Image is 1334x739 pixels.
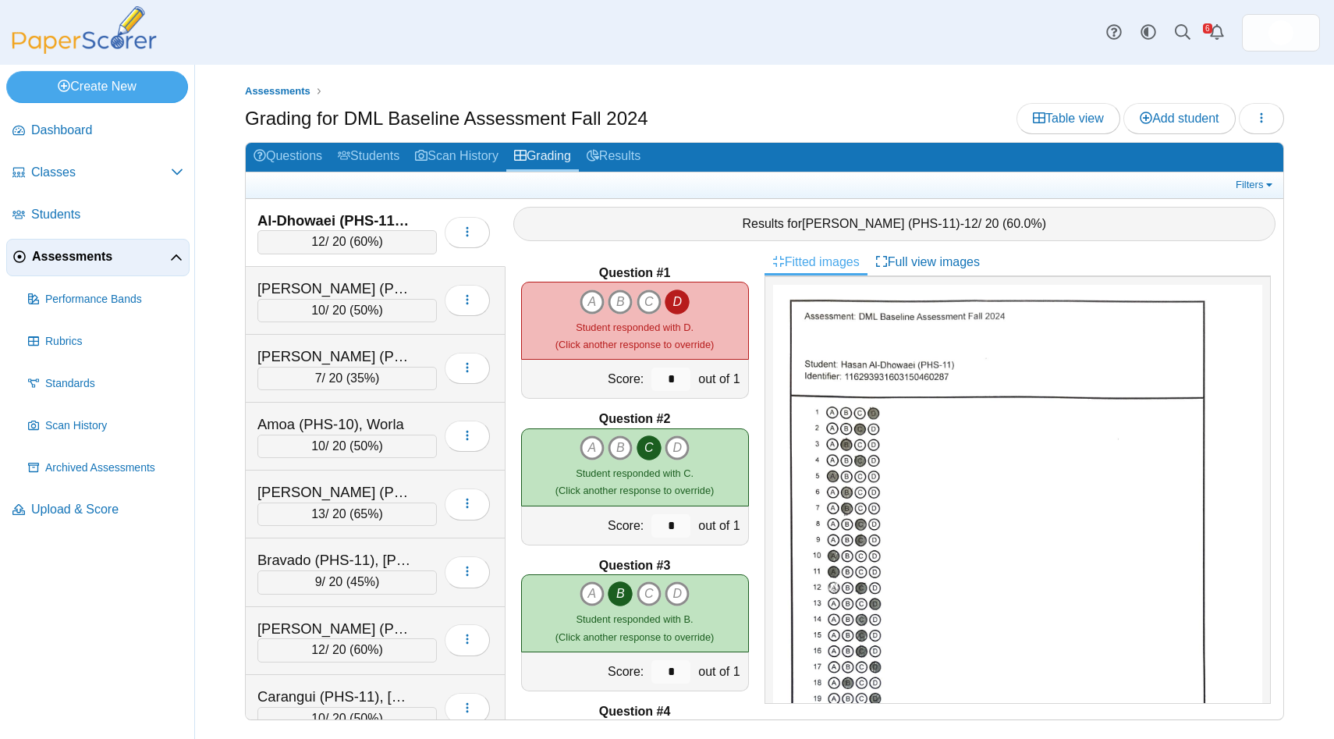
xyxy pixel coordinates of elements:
[599,410,671,428] b: Question #2
[555,322,714,350] small: (Click another response to override)
[1016,103,1120,134] a: Table view
[353,507,378,520] span: 65%
[353,304,378,317] span: 50%
[599,557,671,574] b: Question #3
[665,290,690,314] i: D
[257,707,437,730] div: / 20 ( )
[246,143,330,172] a: Questions
[315,371,322,385] span: 7
[6,6,162,54] img: PaperScorer
[353,235,378,248] span: 60%
[31,206,183,223] span: Students
[311,712,325,725] span: 10
[31,122,183,139] span: Dashboard
[555,613,714,642] small: (Click another response to override)
[6,112,190,150] a: Dashboard
[257,570,437,594] div: / 20 ( )
[45,334,183,350] span: Rubrics
[245,85,310,97] span: Assessments
[22,323,190,361] a: Rubrics
[1268,20,1293,45] span: Shaylene Krupinski
[32,248,170,265] span: Assessments
[608,435,633,460] i: B
[665,435,690,460] i: D
[522,652,648,691] div: Score:
[45,460,183,476] span: Archived Assessments
[22,407,190,445] a: Scan History
[6,155,190,192] a: Classes
[257,435,437,458] div: / 20 ( )
[1200,16,1234,50] a: Alerts
[257,230,437,254] div: / 20 ( )
[353,439,378,453] span: 50%
[6,71,188,102] a: Create New
[31,501,183,518] span: Upload & Score
[867,249,988,275] a: Full view images
[608,290,633,314] i: B
[241,82,314,101] a: Assessments
[315,575,322,588] span: 9
[694,652,747,691] div: out of 1
[522,506,648,545] div: Score:
[257,211,413,231] div: Al-Dhowaei (PHS-11), [PERSON_NAME]
[555,467,714,496] small: (Click another response to override)
[506,143,579,172] a: Grading
[257,482,413,503] div: [PERSON_NAME] (PHS-11), Autumn
[350,575,375,588] span: 45%
[1232,177,1279,193] a: Filters
[964,217,978,230] span: 12
[45,292,183,307] span: Performance Bands
[765,249,867,275] a: Fitted images
[6,239,190,276] a: Assessments
[330,143,407,172] a: Students
[257,638,437,662] div: / 20 ( )
[580,290,605,314] i: A
[257,299,437,322] div: / 20 ( )
[576,467,694,479] span: Student responded with C.
[580,581,605,606] i: A
[1268,20,1293,45] img: ps.DJLweR3PqUi7feal
[257,550,413,570] div: Bravado (PHS-11), [PERSON_NAME]
[311,304,325,317] span: 10
[1123,103,1235,134] a: Add student
[637,581,662,606] i: C
[22,365,190,403] a: Standards
[311,439,325,453] span: 10
[22,449,190,487] a: Archived Assessments
[407,143,506,172] a: Scan History
[1033,112,1104,125] span: Table view
[257,619,413,639] div: [PERSON_NAME] (PHS-11), Anaiah
[599,703,671,720] b: Question #4
[665,581,690,606] i: D
[45,418,183,434] span: Scan History
[245,105,648,132] h1: Grading for DML Baseline Assessment Fall 2024
[6,43,162,56] a: PaperScorer
[694,506,747,545] div: out of 1
[6,492,190,529] a: Upload & Score
[45,376,183,392] span: Standards
[257,503,437,526] div: / 20 ( )
[1242,14,1320,52] a: ps.DJLweR3PqUi7feal
[637,435,662,460] i: C
[350,371,375,385] span: 35%
[311,507,325,520] span: 13
[311,235,325,248] span: 12
[579,143,648,172] a: Results
[599,265,671,282] b: Question #1
[802,217,960,230] span: [PERSON_NAME] (PHS-11)
[257,414,413,435] div: Amoa (PHS-10), Worla
[694,360,747,398] div: out of 1
[31,164,171,181] span: Classes
[353,643,378,656] span: 60%
[257,346,413,367] div: [PERSON_NAME] (PHS-10), Camila
[1006,217,1041,230] span: 60.0%
[577,613,694,625] span: Student responded with B.
[353,712,378,725] span: 50%
[637,290,662,314] i: C
[311,643,325,656] span: 12
[22,281,190,318] a: Performance Bands
[257,687,413,707] div: Carangui (PHS-11), [PERSON_NAME]
[576,322,694,333] span: Student responded with D.
[513,207,1276,241] div: Results for - / 20 ( )
[257,367,437,390] div: / 20 ( )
